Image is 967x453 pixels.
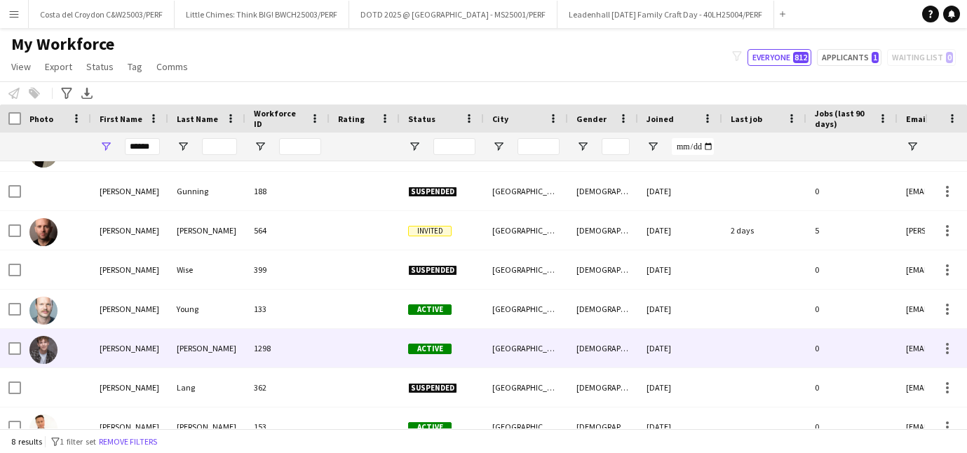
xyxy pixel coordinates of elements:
[408,187,457,197] span: Suspended
[806,250,898,289] div: 0
[806,368,898,407] div: 0
[484,211,568,250] div: [GEOGRAPHIC_DATA]
[568,250,638,289] div: [DEMOGRAPHIC_DATA]
[29,414,58,442] img: Nathan Morris
[96,434,160,449] button: Remove filters
[793,52,809,63] span: 812
[91,172,168,210] div: [PERSON_NAME]
[168,368,245,407] div: Lang
[408,422,452,433] span: Active
[568,329,638,367] div: [DEMOGRAPHIC_DATA]
[408,226,452,236] span: Invited
[872,52,879,63] span: 1
[39,58,78,76] a: Export
[484,172,568,210] div: [GEOGRAPHIC_DATA]
[245,368,330,407] div: 362
[638,407,722,446] div: [DATE]
[568,407,638,446] div: [DEMOGRAPHIC_DATA]
[568,290,638,328] div: [DEMOGRAPHIC_DATA]
[245,407,330,446] div: 153
[58,85,75,102] app-action-btn: Advanced filters
[492,114,508,124] span: City
[408,140,421,153] button: Open Filter Menu
[484,368,568,407] div: [GEOGRAPHIC_DATA]
[408,344,452,354] span: Active
[11,60,31,73] span: View
[6,58,36,76] a: View
[29,114,53,124] span: Photo
[568,211,638,250] div: [DEMOGRAPHIC_DATA]
[748,49,811,66] button: Everyone812
[492,140,505,153] button: Open Filter Menu
[638,290,722,328] div: [DATE]
[433,138,475,155] input: Status Filter Input
[638,368,722,407] div: [DATE]
[576,140,589,153] button: Open Filter Menu
[245,290,330,328] div: 133
[91,211,168,250] div: [PERSON_NAME]
[557,1,774,28] button: Leadenhall [DATE] Family Craft Day - 40LH25004/PERF
[338,114,365,124] span: Rating
[568,368,638,407] div: [DEMOGRAPHIC_DATA]
[29,297,58,325] img: Jonathan Young
[647,140,659,153] button: Open Filter Menu
[60,436,96,447] span: 1 filter set
[91,250,168,289] div: [PERSON_NAME]
[408,304,452,315] span: Active
[408,114,435,124] span: Status
[722,211,806,250] div: 2 days
[245,211,330,250] div: 564
[568,172,638,210] div: [DEMOGRAPHIC_DATA]
[672,138,714,155] input: Joined Filter Input
[806,329,898,367] div: 0
[349,1,557,28] button: DOTD 2025 @ [GEOGRAPHIC_DATA] - MS25001/PERF
[91,407,168,446] div: [PERSON_NAME]
[91,290,168,328] div: [PERSON_NAME]
[11,34,114,55] span: My Workforce
[806,290,898,328] div: 0
[638,211,722,250] div: [DATE]
[817,49,881,66] button: Applicants1
[245,250,330,289] div: 399
[906,114,928,124] span: Email
[245,329,330,367] div: 1298
[168,329,245,367] div: [PERSON_NAME]
[806,172,898,210] div: 0
[254,140,266,153] button: Open Filter Menu
[815,108,872,129] span: Jobs (last 90 days)
[484,250,568,289] div: [GEOGRAPHIC_DATA]
[81,58,119,76] a: Status
[806,211,898,250] div: 5
[245,172,330,210] div: 188
[151,58,194,76] a: Comms
[202,138,237,155] input: Last Name Filter Input
[100,114,142,124] span: First Name
[279,138,321,155] input: Workforce ID Filter Input
[29,336,58,364] img: Nathan hollis
[602,138,630,155] input: Gender Filter Input
[518,138,560,155] input: City Filter Input
[906,140,919,153] button: Open Filter Menu
[91,329,168,367] div: [PERSON_NAME]
[638,329,722,367] div: [DATE]
[638,250,722,289] div: [DATE]
[168,250,245,289] div: Wise
[168,172,245,210] div: Gunning
[177,114,218,124] span: Last Name
[254,108,304,129] span: Workforce ID
[408,383,457,393] span: Suspended
[86,60,114,73] span: Status
[168,211,245,250] div: [PERSON_NAME]
[177,140,189,153] button: Open Filter Menu
[29,218,58,246] img: Jonathan peck
[168,407,245,446] div: [PERSON_NAME]
[647,114,674,124] span: Joined
[175,1,349,28] button: Little Chimes: Think BIG! BWCH25003/PERF
[125,138,160,155] input: First Name Filter Input
[79,85,95,102] app-action-btn: Export XLSX
[408,265,457,276] span: Suspended
[100,140,112,153] button: Open Filter Menu
[156,60,188,73] span: Comms
[484,290,568,328] div: [GEOGRAPHIC_DATA]
[806,407,898,446] div: 0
